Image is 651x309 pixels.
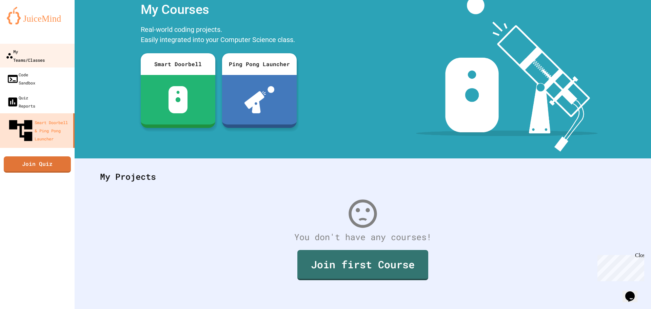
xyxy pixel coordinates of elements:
a: Join first Course [297,250,428,280]
iframe: chat widget [595,252,644,281]
img: sdb-white.svg [169,86,188,113]
div: Quiz Reports [7,94,35,110]
div: Smart Doorbell [141,53,215,75]
div: My Teams/Classes [6,47,45,64]
a: Join Quiz [4,156,71,173]
div: Real-world coding projects. Easily integrated into your Computer Science class. [137,23,300,48]
div: Smart Doorbell & Ping Pong Launcher [7,117,71,144]
div: Code Sandbox [7,71,35,87]
div: Ping Pong Launcher [222,53,297,75]
iframe: chat widget [623,282,644,302]
div: You don't have any courses! [93,231,632,244]
img: ppl-with-ball.png [244,86,275,113]
div: Chat with us now!Close [3,3,47,43]
div: My Projects [93,163,632,190]
img: logo-orange.svg [7,7,68,24]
